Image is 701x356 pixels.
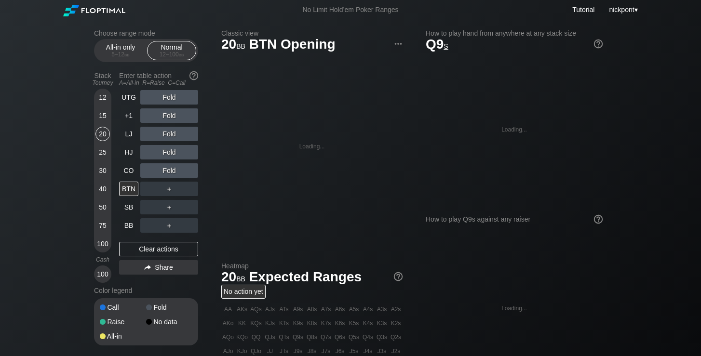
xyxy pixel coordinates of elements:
div: All-in only [98,41,143,60]
div: 100 [95,237,110,251]
div: Fold [140,127,198,141]
div: How to play Q9s against any raiser [426,215,603,223]
img: help.32db89a4.svg [593,214,604,224]
div: K6s [333,316,347,330]
span: 20 [220,270,247,286]
div: AJs [263,303,277,316]
div: +1 [119,108,138,123]
h2: Classic view [221,29,403,37]
span: nickpont [609,6,634,13]
div: LJ [119,127,138,141]
div: Cash [90,256,115,263]
div: KQs [249,316,263,330]
h2: Heatmap [221,262,403,270]
div: QTs [277,330,291,344]
span: bb [236,273,245,283]
div: Stack [90,68,115,90]
div: A9s [291,303,305,316]
div: ＋ [140,182,198,196]
div: AKo [221,316,235,330]
img: help.32db89a4.svg [593,39,604,49]
div: ＋ [140,218,198,233]
div: UTG [119,90,138,105]
div: Loading... [299,143,325,150]
div: 12 – 100 [151,51,192,58]
div: A5s [347,303,361,316]
div: KTs [277,316,291,330]
div: Clear actions [119,242,198,256]
div: Fold [140,163,198,178]
div: SB [119,200,138,214]
span: BTN Opening [248,37,337,53]
h2: How to play hand from anywhere at any stack size [426,29,603,37]
div: All-in [100,333,146,340]
div: AQs [249,303,263,316]
div: QJs [263,330,277,344]
div: QQ [249,330,263,344]
div: K8s [305,316,319,330]
span: bb [236,40,245,51]
div: Q8s [305,330,319,344]
div: ATs [277,303,291,316]
div: 25 [95,145,110,159]
div: Enter table action [119,68,198,90]
div: Loading... [501,126,527,133]
div: A4s [361,303,375,316]
div: BB [119,218,138,233]
div: 5 – 12 [100,51,141,58]
div: Fold [140,145,198,159]
div: A8s [305,303,319,316]
div: BTN [119,182,138,196]
div: 15 [95,108,110,123]
div: K7s [319,316,333,330]
div: A7s [319,303,333,316]
div: Normal [149,41,194,60]
div: Call [100,304,146,311]
div: CO [119,163,138,178]
h2: Choose range mode [94,29,198,37]
div: K9s [291,316,305,330]
div: A=All-in R=Raise C=Call [119,79,198,86]
div: 100 [95,267,110,281]
div: 40 [95,182,110,196]
div: A6s [333,303,347,316]
span: 20 [220,37,247,53]
img: Floptimal logo [63,5,125,16]
div: Share [119,260,198,275]
img: help.32db89a4.svg [393,271,404,282]
div: No Limit Hold’em Poker Ranges [288,6,413,16]
div: Q5s [347,330,361,344]
span: bb [179,51,184,58]
div: KJs [263,316,277,330]
div: 75 [95,218,110,233]
div: Loading... [501,305,527,312]
div: 30 [95,163,110,178]
div: A3s [375,303,389,316]
span: Q9 [426,37,448,52]
div: K3s [375,316,389,330]
div: Q2s [389,330,403,344]
div: ▾ [607,4,639,15]
div: ＋ [140,200,198,214]
div: Q7s [319,330,333,344]
div: Q9s [291,330,305,344]
a: Tutorial [572,6,594,13]
div: KQo [235,330,249,344]
div: Q3s [375,330,389,344]
div: AQo [221,330,235,344]
div: 50 [95,200,110,214]
div: AKs [235,303,249,316]
div: No data [146,318,192,325]
div: 12 [95,90,110,105]
img: ellipsis.fd386fe8.svg [393,39,404,49]
img: share.864f2f62.svg [144,265,151,270]
div: AA [221,303,235,316]
div: Q6s [333,330,347,344]
h1: Expected Ranges [221,269,403,285]
div: Fold [146,304,192,311]
div: No action yet [221,285,266,299]
div: Color legend [94,283,198,298]
span: bb [124,51,130,58]
div: Fold [140,90,198,105]
div: K4s [361,316,375,330]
